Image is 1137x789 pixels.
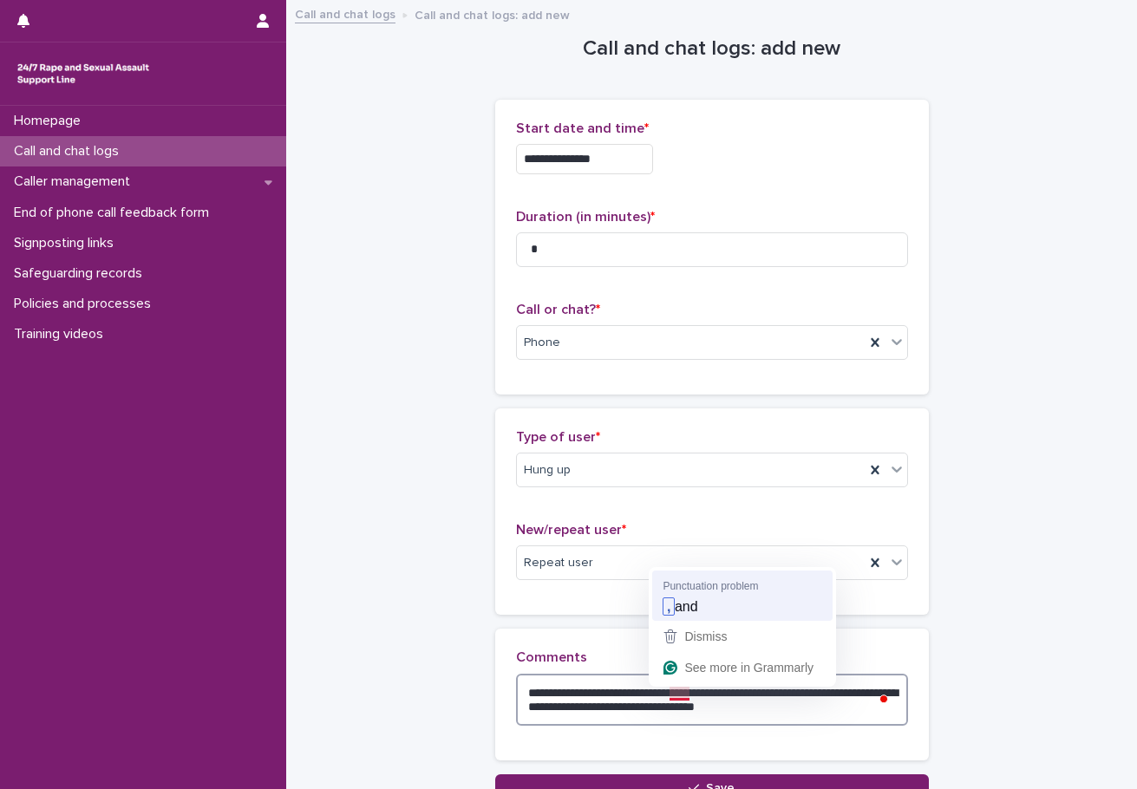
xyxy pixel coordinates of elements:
[495,36,929,62] h1: Call and chat logs: add new
[524,554,593,572] span: Repeat user
[524,461,571,479] span: Hung up
[516,210,655,224] span: Duration (in minutes)
[7,296,165,312] p: Policies and processes
[516,523,626,537] span: New/repeat user
[7,326,117,342] p: Training videos
[516,430,600,444] span: Type of user
[516,650,587,664] span: Comments
[7,235,127,251] p: Signposting links
[7,143,133,160] p: Call and chat logs
[295,3,395,23] a: Call and chat logs
[7,173,144,190] p: Caller management
[524,334,560,352] span: Phone
[516,121,649,135] span: Start date and time
[516,303,600,316] span: Call or chat?
[415,4,570,23] p: Call and chat logs: add new
[7,113,95,129] p: Homepage
[14,56,153,91] img: rhQMoQhaT3yELyF149Cw
[7,205,223,221] p: End of phone call feedback form
[516,674,908,726] textarea: To enrich screen reader interactions, please activate Accessibility in Grammarly extension settings
[7,265,156,282] p: Safeguarding records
